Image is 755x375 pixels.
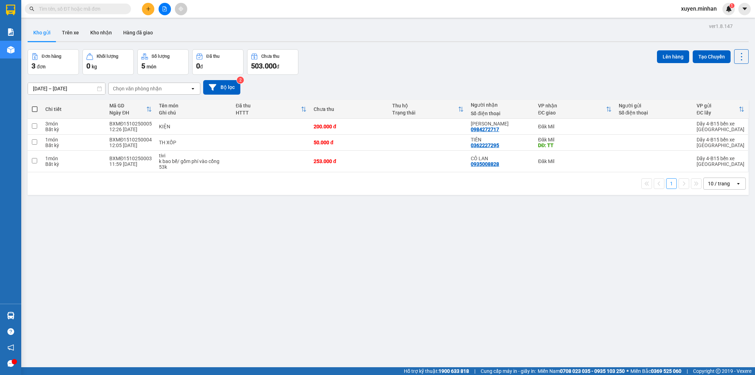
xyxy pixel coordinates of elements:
[697,110,739,116] div: ĐC lấy
[29,6,34,11] span: search
[538,103,606,108] div: VP nhận
[261,54,279,59] div: Chưa thu
[7,28,15,36] img: solution-icon
[109,103,146,108] div: Mã GD
[203,80,240,95] button: Bộ lọc
[178,6,183,11] span: aim
[6,5,15,15] img: logo-vxr
[392,103,458,108] div: Thu hộ
[675,4,722,13] span: xuyen.minhan
[7,46,15,54] img: warehouse-icon
[538,142,611,148] div: DĐ: TT
[251,62,276,70] span: 503.000
[32,62,35,70] span: 3
[276,64,279,69] span: đ
[97,54,118,59] div: Khối lượng
[627,370,629,373] span: ⚪️
[687,367,688,375] span: |
[159,158,229,170] div: k bao bể/ gồm phí vào cổng 53k
[538,124,611,129] div: Đăk Mil
[39,5,122,13] input: Tìm tên, số ĐT hoặc mã đơn
[109,121,152,127] div: BXMĐ1510250005
[314,140,385,145] div: 50.000 đ
[619,103,690,108] div: Người gửi
[697,156,744,167] div: Dãy 4-B15 bến xe [GEOGRAPHIC_DATA]
[314,106,385,112] div: Chưa thu
[159,110,229,116] div: Ghi chú
[37,64,46,69] span: đơn
[56,24,85,41] button: Trên xe
[7,312,15,319] img: warehouse-icon
[92,64,97,69] span: kg
[141,62,145,70] span: 5
[471,156,531,161] div: CÔ LAN
[82,49,134,75] button: Khối lượng0kg
[314,158,385,164] div: 253.000 đ
[206,54,219,59] div: Đã thu
[147,64,156,69] span: món
[742,6,748,12] span: caret-down
[7,360,14,367] span: message
[45,156,102,161] div: 1 món
[471,111,531,116] div: Số điện thoại
[697,121,744,132] div: Dãy 4-B15 bến xe [GEOGRAPHIC_DATA]
[236,103,301,108] div: Đã thu
[118,24,159,41] button: Hàng đã giao
[45,106,102,112] div: Chi tiết
[232,100,310,119] th: Toggle SortBy
[709,22,733,30] div: ver 1.8.147
[236,110,301,116] div: HTTT
[471,121,531,127] div: KIM NGÂN
[190,86,196,91] svg: open
[106,100,155,119] th: Toggle SortBy
[693,100,748,119] th: Toggle SortBy
[200,64,203,69] span: đ
[560,368,625,374] strong: 0708 023 035 - 0935 103 250
[693,50,731,63] button: Tạo Chuyến
[109,156,152,161] div: BXMĐ1510250003
[151,54,170,59] div: Số lượng
[392,110,458,116] div: Trạng thái
[471,161,499,167] div: 0935008828
[86,62,90,70] span: 0
[474,367,475,375] span: |
[538,367,625,375] span: Miền Nam
[85,24,118,41] button: Kho nhận
[471,142,499,148] div: 0362227295
[28,83,105,94] input: Select a date range.
[162,6,167,11] span: file-add
[538,158,611,164] div: Đăk Mil
[45,121,102,127] div: 3 món
[109,161,152,167] div: 11:59 [DATE]
[175,3,187,15] button: aim
[28,24,56,41] button: Kho gửi
[146,6,151,11] span: plus
[28,49,79,75] button: Đơn hàng3đơn
[534,100,615,119] th: Toggle SortBy
[731,3,733,8] span: 1
[538,137,611,142] div: Đăk Mil
[471,127,499,132] div: 0984272717
[159,124,229,129] div: KIỆN
[45,137,102,142] div: 1 món
[716,369,721,374] span: copyright
[142,3,154,15] button: plus
[45,127,102,132] div: Bất kỳ
[45,161,102,167] div: Bất kỳ
[619,110,690,116] div: Số điện thoại
[109,137,152,142] div: BXMĐ1510250004
[666,178,677,189] button: 1
[538,110,606,116] div: ĐC giao
[736,181,741,186] svg: open
[439,368,469,374] strong: 1900 633 818
[471,137,531,142] div: TIÊN
[159,140,229,145] div: TH XỐP
[42,54,61,59] div: Đơn hàng
[109,110,146,116] div: Ngày ĐH
[404,367,469,375] span: Hỗ trợ kỹ thuật:
[726,6,732,12] img: icon-new-feature
[196,62,200,70] span: 0
[159,103,229,108] div: Tên món
[45,142,102,148] div: Bất kỳ
[738,3,751,15] button: caret-down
